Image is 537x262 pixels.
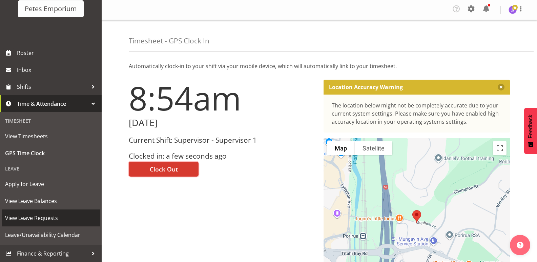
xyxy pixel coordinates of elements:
span: GPS Time Clock [5,148,97,158]
button: Show satellite imagery [355,141,392,155]
button: Clock Out [129,162,199,177]
a: GPS Time Clock [2,145,100,162]
span: Leave/Unavailability Calendar [5,230,97,240]
span: Inbox [17,65,98,75]
span: Feedback [528,115,534,138]
span: Finance & Reporting [17,248,88,259]
h4: Timesheet - GPS Clock In [129,37,209,45]
a: Apply for Leave [2,176,100,193]
div: Leave [2,162,100,176]
span: View Timesheets [5,131,97,141]
h3: Clocked in: a few seconds ago [129,152,315,160]
p: Location Accuracy Warning [329,84,403,90]
button: Show street map [327,141,355,155]
span: Clock Out [150,165,178,174]
span: Apply for Leave [5,179,97,189]
a: View Timesheets [2,128,100,145]
a: View Leave Balances [2,193,100,209]
h1: 8:54am [129,80,315,116]
img: help-xxl-2.png [517,242,523,248]
p: Automatically clock-in to your shift via your mobile device, which will automatically link to you... [129,62,510,70]
a: View Leave Requests [2,209,100,226]
span: View Leave Balances [5,196,97,206]
div: The location below might not be completely accurate due to your current system settings. Please m... [332,101,502,126]
span: View Leave Requests [5,213,97,223]
span: Shifts [17,82,88,92]
h3: Current Shift: Supervisor - Supervisor 1 [129,136,315,144]
button: Toggle fullscreen view [493,141,507,155]
button: Feedback - Show survey [524,108,537,154]
div: Petes Emporium [25,4,77,14]
a: Leave/Unavailability Calendar [2,226,100,243]
div: Timesheet [2,114,100,128]
h2: [DATE] [129,118,315,128]
span: Roster [17,48,98,58]
button: Close message [498,84,504,90]
span: Time & Attendance [17,99,88,109]
img: janelle-jonkers702.jpg [509,6,517,14]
